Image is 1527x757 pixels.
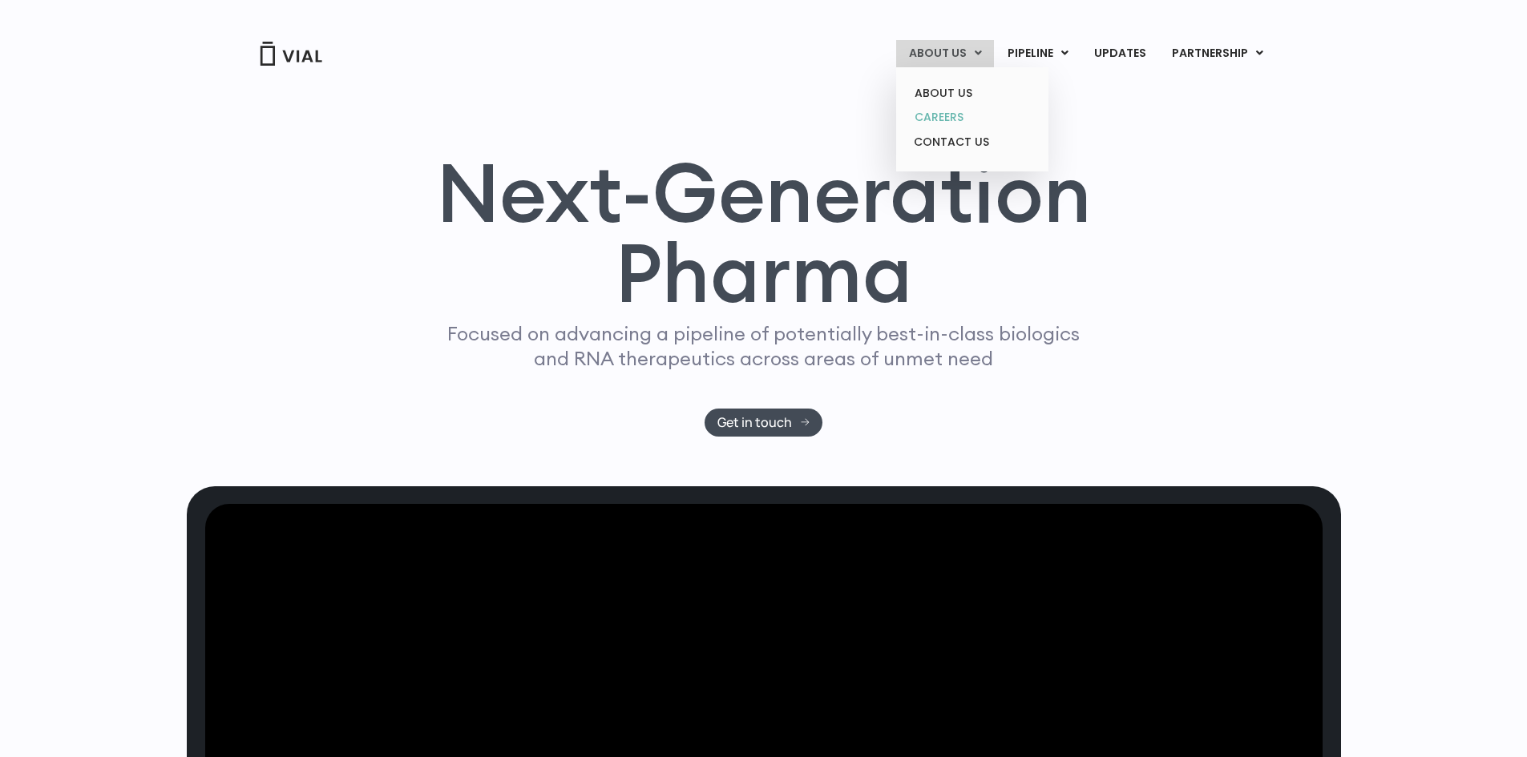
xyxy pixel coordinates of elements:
a: CAREERS [902,105,1042,130]
p: Focused on advancing a pipeline of potentially best-in-class biologics and RNA therapeutics acros... [441,321,1087,371]
a: PARTNERSHIPMenu Toggle [1159,40,1276,67]
h1: Next-Generation Pharma [417,152,1111,314]
a: ABOUT US [902,81,1042,106]
a: Get in touch [705,409,822,437]
a: PIPELINEMenu Toggle [995,40,1081,67]
span: Get in touch [717,417,792,429]
a: CONTACT US [902,130,1042,155]
a: UPDATES [1081,40,1158,67]
a: ABOUT USMenu Toggle [896,40,994,67]
img: Vial Logo [259,42,323,66]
